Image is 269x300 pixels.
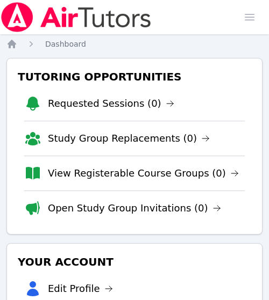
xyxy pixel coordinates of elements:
[45,39,86,49] a: Dashboard
[48,131,210,146] a: Study Group Replacements (0)
[6,39,263,49] nav: Breadcrumb
[48,166,239,181] a: View Registerable Course Groups (0)
[45,40,86,48] span: Dashboard
[48,281,113,296] a: Edit Profile
[16,67,253,86] h3: Tutoring Opportunities
[48,201,221,216] a: Open Study Group Invitations (0)
[16,252,253,272] h3: Your Account
[48,96,174,111] a: Requested Sessions (0)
